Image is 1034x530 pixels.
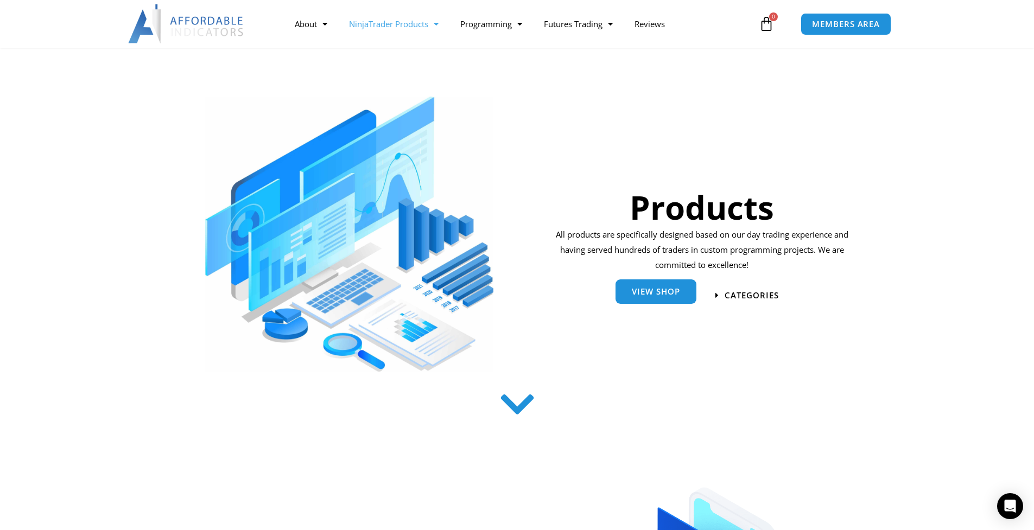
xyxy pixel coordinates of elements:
[552,184,852,230] h1: Products
[801,13,891,35] a: MEMBERS AREA
[533,11,624,36] a: Futures Trading
[449,11,533,36] a: Programming
[284,11,756,36] nav: Menu
[284,11,338,36] a: About
[552,227,852,273] p: All products are specifically designed based on our day trading experience and having served hund...
[743,8,790,40] a: 0
[624,11,676,36] a: Reviews
[769,12,778,21] span: 0
[725,291,779,299] span: categories
[632,288,680,296] span: View Shop
[997,493,1023,519] div: Open Intercom Messenger
[128,4,245,43] img: LogoAI | Affordable Indicators – NinjaTrader
[616,279,696,304] a: View Shop
[205,97,493,372] img: ProductsSection scaled | Affordable Indicators – NinjaTrader
[715,291,779,299] a: categories
[812,20,880,28] span: MEMBERS AREA
[338,11,449,36] a: NinjaTrader Products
